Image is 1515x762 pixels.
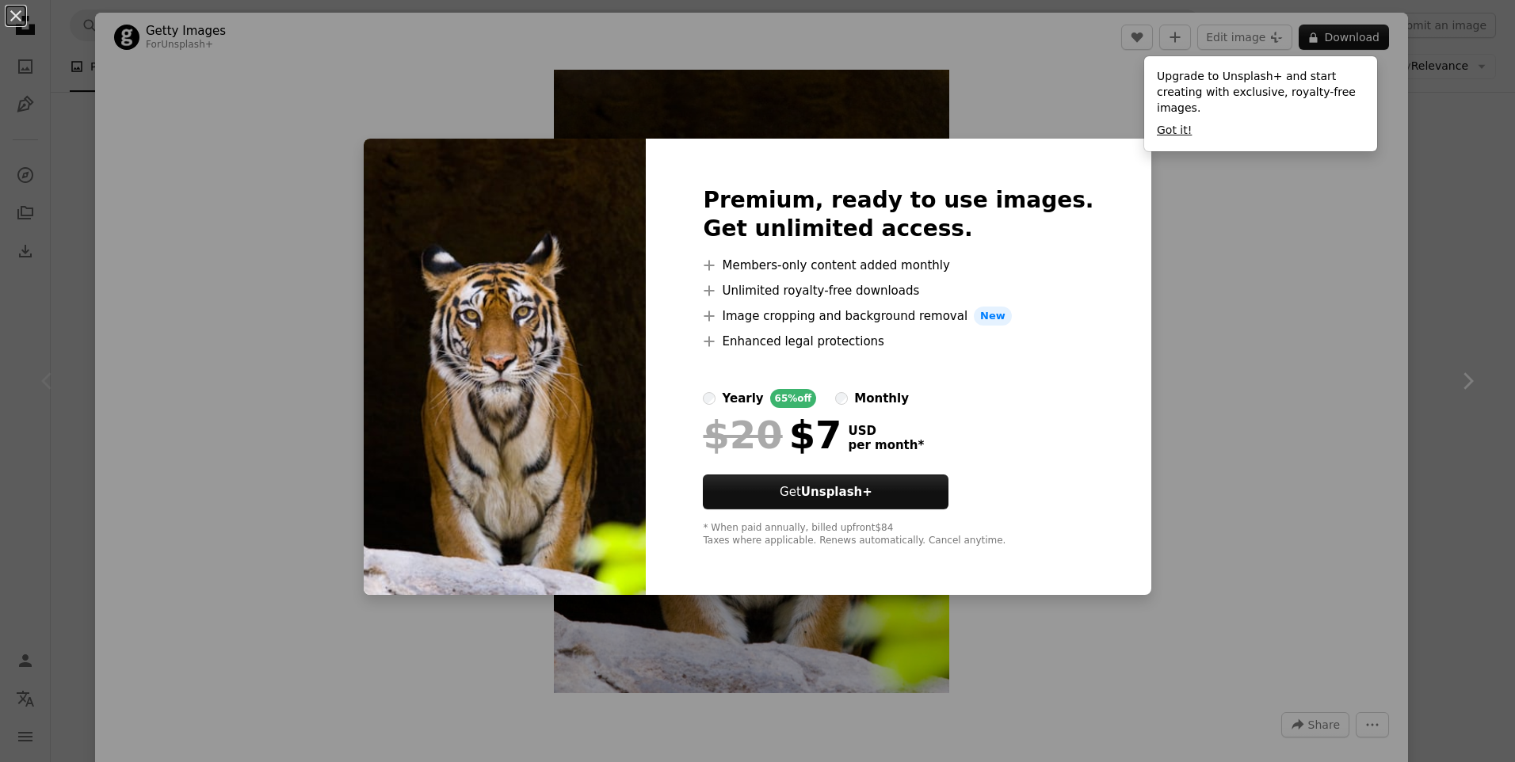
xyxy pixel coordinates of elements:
[364,139,646,595] img: premium_photo-1661847643150-4e06569d2ec1
[835,392,848,405] input: monthly
[848,424,924,438] span: USD
[703,474,948,509] button: GetUnsplash+
[801,485,872,499] strong: Unsplash+
[770,389,817,408] div: 65% off
[703,392,716,405] input: yearly65%off
[974,307,1012,326] span: New
[854,389,909,408] div: monthly
[703,307,1093,326] li: Image cropping and background removal
[1144,56,1377,151] div: Upgrade to Unsplash+ and start creating with exclusive, royalty-free images.
[703,332,1093,351] li: Enhanced legal protections
[703,281,1093,300] li: Unlimited royalty-free downloads
[848,438,924,452] span: per month *
[1157,123,1192,139] button: Got it!
[722,389,763,408] div: yearly
[703,522,1093,547] div: * When paid annually, billed upfront $84 Taxes where applicable. Renews automatically. Cancel any...
[703,186,1093,243] h2: Premium, ready to use images. Get unlimited access.
[703,414,782,455] span: $20
[703,414,841,455] div: $7
[703,256,1093,275] li: Members-only content added monthly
